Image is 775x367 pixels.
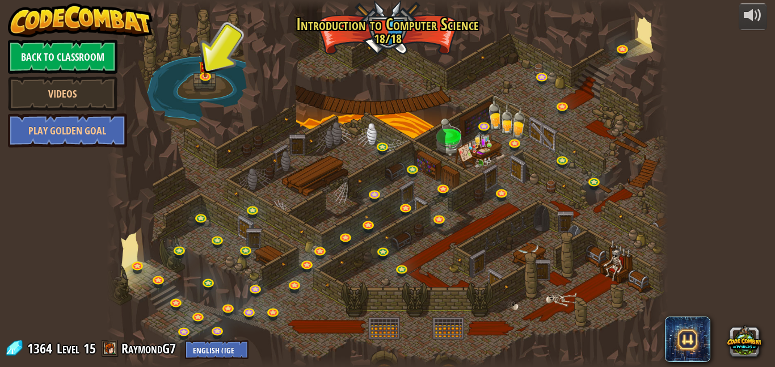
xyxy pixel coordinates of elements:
[8,3,153,37] img: CodeCombat - Learn how to code by playing a game
[57,339,79,358] span: Level
[199,51,212,77] img: level-banner-multiplayer.png
[83,339,96,357] span: 15
[8,40,117,74] a: Back to Classroom
[121,339,179,357] a: RaymondG7
[8,77,117,111] a: Videos
[27,339,56,357] span: 1364
[8,113,127,147] a: Play Golden Goal
[739,3,767,30] button: Adjust volume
